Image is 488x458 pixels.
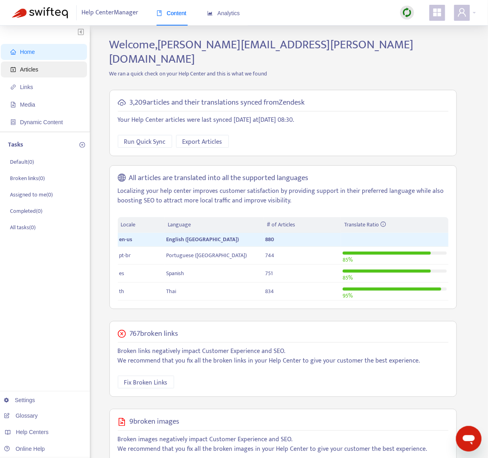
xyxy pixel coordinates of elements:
[266,287,274,296] span: 834
[457,8,467,17] span: user
[118,418,126,426] span: file-image
[20,49,35,55] span: Home
[124,137,166,147] span: Run Quick Sync
[118,99,126,107] span: cloud-sync
[119,235,133,244] span: en-us
[10,84,16,90] span: link
[4,412,38,419] a: Glossary
[207,10,240,16] span: Analytics
[118,115,448,125] p: Your Help Center articles were last synced [DATE] at [DATE] 08:30 .
[183,137,222,147] span: Export Articles
[130,417,180,426] h5: 9 broken images
[344,220,445,229] div: Translate Ratio
[266,269,273,278] span: 751
[176,135,229,148] button: Export Articles
[79,142,85,148] span: plus-circle
[432,8,442,17] span: appstore
[343,255,353,264] span: 85 %
[118,174,126,183] span: global
[124,378,168,388] span: Fix Broken Links
[10,207,42,215] p: Completed ( 0 )
[10,174,45,182] p: Broken links ( 0 )
[402,8,412,18] img: sync.dc5367851b00ba804db3.png
[157,10,162,16] span: book
[4,446,45,452] a: Online Help
[119,251,131,260] span: pt-br
[10,190,53,199] p: Assigned to me ( 0 )
[118,435,448,454] p: Broken images negatively impact Customer Experience and SEO. We recommend that you fix all the br...
[4,397,35,403] a: Settings
[10,158,34,166] p: Default ( 0 )
[165,217,264,233] th: Language
[118,217,165,233] th: Locale
[16,429,49,435] span: Help Centers
[166,235,239,244] span: English ([GEOGRAPHIC_DATA])
[266,235,274,244] span: 880
[12,7,68,18] img: Swifteq
[118,330,126,338] span: close-circle
[10,223,36,232] p: All tasks ( 0 )
[82,5,139,20] span: Help Center Manager
[10,67,16,72] span: account-book
[20,101,35,108] span: Media
[20,66,38,73] span: Articles
[10,49,16,55] span: home
[207,10,213,16] span: area-chart
[264,217,341,233] th: # of Articles
[20,119,63,125] span: Dynamic Content
[130,98,305,107] h5: 3,209 articles and their translations synced from Zendesk
[118,347,448,366] p: Broken links negatively impact Customer Experience and SEO. We recommend that you fix all the bro...
[266,251,275,260] span: 744
[343,273,353,282] span: 85 %
[109,35,414,69] span: Welcome, [PERSON_NAME][EMAIL_ADDRESS][PERSON_NAME][DOMAIN_NAME]
[10,102,16,107] span: file-image
[343,291,353,300] span: 95 %
[118,376,174,389] button: Fix Broken Links
[119,269,125,278] span: es
[129,174,308,183] h5: All articles are translated into all the supported languages
[157,10,186,16] span: Content
[118,135,172,148] button: Run Quick Sync
[166,287,176,296] span: Thai
[456,426,482,452] iframe: Button to launch messaging window
[166,251,247,260] span: Portuguese ([GEOGRAPHIC_DATA])
[103,69,463,78] p: We ran a quick check on your Help Center and this is what we found
[119,287,125,296] span: th
[8,140,23,150] p: Tasks
[130,329,179,339] h5: 767 broken links
[118,186,448,206] p: Localizing your help center improves customer satisfaction by providing support in their preferre...
[10,119,16,125] span: container
[166,269,184,278] span: Spanish
[20,84,33,90] span: Links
